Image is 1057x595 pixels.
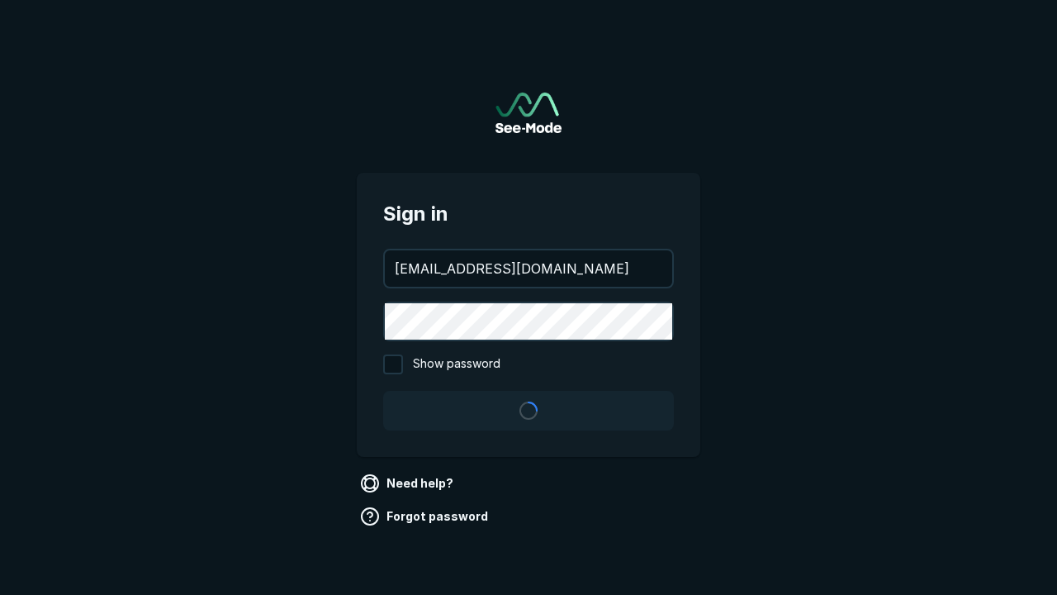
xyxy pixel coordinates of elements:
img: See-Mode Logo [495,93,562,133]
a: Need help? [357,470,460,497]
a: Go to sign in [495,93,562,133]
span: Show password [413,355,500,374]
input: your@email.com [385,250,672,287]
a: Forgot password [357,503,495,530]
span: Sign in [383,199,674,229]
